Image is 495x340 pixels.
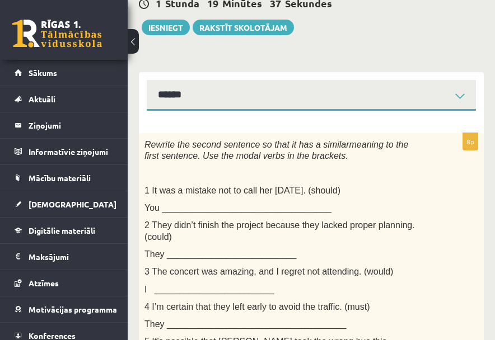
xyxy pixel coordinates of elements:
[11,11,321,104] body: Bagātinātā teksta redaktors, wiswyg-editor-user-answer-47024854247400
[15,112,114,138] a: Ziņojumi
[142,20,190,35] button: Iesniegt
[29,244,114,270] legend: Maksājumi
[12,20,102,48] a: Rīgas 1. Tālmācības vidusskola
[15,165,114,191] a: Mācību materiāli
[155,186,340,195] span: t was a mistake not to call her [DATE]. (should)
[144,267,393,276] span: 3 The concert was amazing, and I regret not attending. (would)
[463,133,478,150] p: 8p
[29,173,91,183] span: Mācību materiāli
[15,218,114,243] a: Digitālie materiāli
[15,270,114,296] a: Atzīmes
[29,112,114,138] legend: Ziņojumi
[29,94,55,104] span: Aktuāli
[144,302,370,311] span: 4 I’m certain that they left early to avoid the traffic. (must)
[15,296,114,322] a: Motivācijas programma
[29,278,59,288] span: Atzīmes
[29,225,95,235] span: Digitālie materiāli
[15,139,114,164] a: Informatīvie ziņojumi
[29,304,117,314] span: Motivācijas programma
[29,139,114,164] legend: Informatīvie ziņojumi
[29,68,57,78] span: Sākums
[193,20,294,35] a: Rakstīt skolotājam
[144,319,346,329] span: They ____________________________________
[144,220,415,242] span: 2 They didn’t finish the project because they lacked proper planning. (could)
[15,191,114,217] a: [DEMOGRAPHIC_DATA]
[144,186,155,195] span: 1 I
[15,60,114,86] a: Sākums
[144,203,331,212] span: You __________________________________
[15,244,114,270] a: Maksājumi
[29,199,116,209] span: [DEMOGRAPHIC_DATA]
[144,249,296,259] span: They __________________________
[144,285,274,294] span: I ________________________
[144,140,349,149] span: Rewrite the second sentence so that it has a similar
[15,86,114,112] a: Aktuāli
